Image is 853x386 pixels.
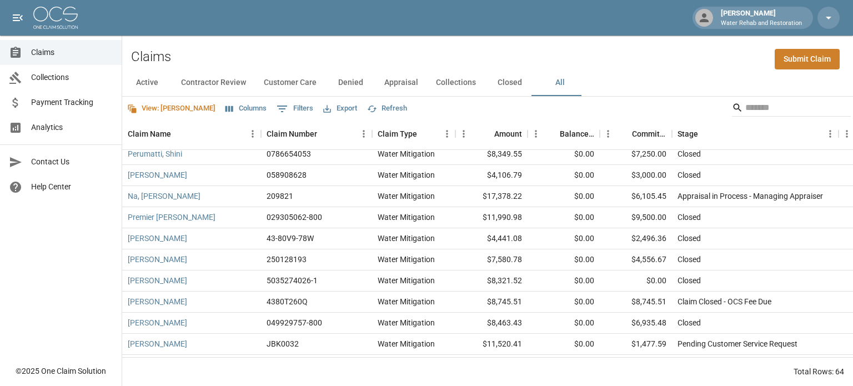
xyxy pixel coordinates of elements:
span: Collections [31,72,113,83]
div: [PERSON_NAME] [716,8,806,28]
div: $7,580.78 [455,249,528,270]
div: Water Mitigation [378,233,435,244]
div: © 2025 One Claim Solution [16,365,106,377]
div: Water Mitigation [378,254,435,265]
button: Sort [698,126,714,142]
a: [PERSON_NAME] [128,169,187,181]
button: Menu [600,126,616,142]
div: $6,935.48 [600,313,672,334]
div: $5,993.70 [455,355,528,376]
div: Claim Number [261,118,372,149]
div: $0.00 [528,207,600,228]
button: Collections [427,69,485,96]
a: [PERSON_NAME] [128,296,187,307]
div: Water Mitigation [378,296,435,307]
a: Premier [PERSON_NAME] [128,212,215,223]
div: $6,105.45 [600,186,672,207]
button: Menu [439,126,455,142]
div: Search [732,99,851,119]
div: $4,556.67 [600,249,672,270]
div: Stage [678,118,698,149]
div: 0786654053 [267,148,311,159]
button: Customer Care [255,69,325,96]
div: 5035274026-1 [267,275,318,286]
a: [PERSON_NAME] [128,275,187,286]
div: Water Mitigation [378,212,435,223]
button: View: [PERSON_NAME] [124,100,218,117]
div: $9,500.00 [600,207,672,228]
button: Closed [485,69,535,96]
div: Closed [678,212,701,223]
div: Appraisal in Process - Managing Appraiser [678,191,823,202]
div: $11,990.98 [455,207,528,228]
div: Claim Name [122,118,261,149]
div: Water Mitigation [378,338,435,349]
div: $0.00 [600,355,672,376]
div: Claim Closed - OCS Fee Due [678,296,771,307]
button: Export [320,100,360,117]
div: 250128193 [267,254,307,265]
div: $0.00 [528,144,600,165]
button: Select columns [223,100,269,117]
button: Contractor Review [172,69,255,96]
a: Submit Claim [775,49,840,69]
button: Menu [528,126,544,142]
div: Pending Customer Service Request [678,338,797,349]
div: Water Mitigation [378,191,435,202]
div: Closed [678,317,701,328]
div: 4380T260Q [267,296,308,307]
a: [PERSON_NAME] [128,233,187,244]
div: Committed Amount [632,118,666,149]
div: $0.00 [528,228,600,249]
button: Sort [479,126,494,142]
div: $0.00 [528,249,600,270]
a: [PERSON_NAME] [128,254,187,265]
div: Closed [678,148,701,159]
div: Balance Due [528,118,600,149]
button: Denied [325,69,375,96]
div: $0.00 [528,313,600,334]
span: Analytics [31,122,113,133]
span: Claims [31,47,113,58]
div: Total Rows: 64 [794,366,844,377]
div: Water Mitigation [378,275,435,286]
a: Na, [PERSON_NAME] [128,191,200,202]
div: $0.00 [528,270,600,292]
button: Sort [171,126,187,142]
div: Water Mitigation [378,148,435,159]
div: Balance Due [560,118,594,149]
div: $3,000.00 [600,165,672,186]
button: Menu [355,126,372,142]
button: All [535,69,585,96]
div: 209821 [267,191,293,202]
div: $4,441.08 [455,228,528,249]
div: $17,378.22 [455,186,528,207]
div: Claim Type [372,118,455,149]
div: Amount [455,118,528,149]
a: Perumatti, Shini [128,148,182,159]
span: Contact Us [31,156,113,168]
div: $0.00 [528,186,600,207]
button: Appraisal [375,69,427,96]
div: $11,520.41 [455,334,528,355]
h2: Claims [131,49,171,65]
span: Help Center [31,181,113,193]
div: Claim Number [267,118,317,149]
div: 058908628 [267,169,307,181]
button: Sort [417,126,433,142]
div: Committed Amount [600,118,672,149]
div: Closed [678,254,701,265]
div: Stage [672,118,839,149]
div: $0.00 [528,165,600,186]
button: open drawer [7,7,29,29]
button: Active [122,69,172,96]
div: $8,745.51 [455,292,528,313]
a: [PERSON_NAME] [128,338,187,349]
div: $8,321.52 [455,270,528,292]
div: Water Mitigation [378,169,435,181]
div: $0.00 [528,355,600,376]
div: Closed [678,275,701,286]
div: 029305062-800 [267,212,322,223]
div: $2,496.36 [600,228,672,249]
div: Claim Name [128,118,171,149]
